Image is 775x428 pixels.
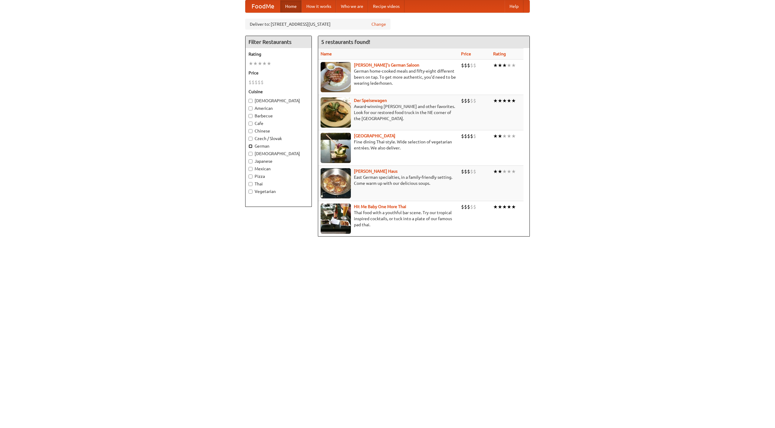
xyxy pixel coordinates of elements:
li: $ [461,204,464,210]
input: Mexican [249,167,252,171]
li: $ [473,62,476,69]
input: Thai [249,182,252,186]
li: $ [473,133,476,139]
li: ★ [502,62,507,69]
a: Help [505,0,523,12]
li: ★ [493,62,498,69]
li: ★ [267,60,271,67]
input: Vegetarian [249,190,252,194]
p: Fine dining Thai-style. Wide selection of vegetarian entrées. We also deliver. [321,139,456,151]
li: $ [252,79,255,86]
input: Czech / Slovak [249,137,252,141]
a: Hit Me Baby One More Thai [354,204,406,209]
label: [DEMOGRAPHIC_DATA] [249,151,308,157]
li: $ [464,168,467,175]
img: babythai.jpg [321,204,351,234]
li: $ [467,168,470,175]
label: Cafe [249,120,308,126]
li: $ [467,62,470,69]
li: ★ [258,60,262,67]
li: ★ [511,62,516,69]
li: ★ [507,168,511,175]
label: Chinese [249,128,308,134]
label: [DEMOGRAPHIC_DATA] [249,98,308,104]
li: $ [470,168,473,175]
li: $ [470,62,473,69]
a: Who we are [336,0,368,12]
li: $ [461,168,464,175]
div: Deliver to: [STREET_ADDRESS][US_STATE] [245,19,391,30]
li: ★ [502,97,507,104]
li: ★ [507,204,511,210]
h4: Filter Restaurants [246,36,312,48]
input: [DEMOGRAPHIC_DATA] [249,99,252,103]
li: ★ [502,133,507,139]
a: Name [321,51,332,56]
a: [GEOGRAPHIC_DATA] [354,133,395,138]
input: Pizza [249,175,252,178]
a: How it works [302,0,336,12]
a: Der Speisewagen [354,98,387,103]
li: ★ [262,60,267,67]
label: Barbecue [249,113,308,119]
li: ★ [511,97,516,104]
li: $ [467,97,470,104]
input: Barbecue [249,114,252,118]
li: ★ [498,133,502,139]
li: $ [461,62,464,69]
label: Czech / Slovak [249,136,308,142]
label: Pizza [249,173,308,179]
a: [PERSON_NAME] Haus [354,169,397,174]
li: ★ [498,62,502,69]
h5: Price [249,70,308,76]
label: German [249,143,308,149]
label: Japanese [249,158,308,164]
a: Recipe videos [368,0,404,12]
li: $ [461,133,464,139]
li: ★ [511,133,516,139]
li: ★ [498,168,502,175]
p: Award-winning [PERSON_NAME] and other favorites. Look for our restored food truck in the NE corne... [321,103,456,122]
p: Thai food with a youthful bar scene. Try our tropical inspired cocktails, or tuck into a plate of... [321,210,456,228]
a: Rating [493,51,506,56]
input: Cafe [249,122,252,126]
li: ★ [493,97,498,104]
img: kohlhaus.jpg [321,168,351,198]
img: satay.jpg [321,133,351,163]
h5: Rating [249,51,308,57]
li: ★ [507,62,511,69]
li: $ [470,204,473,210]
li: $ [473,204,476,210]
a: Home [280,0,302,12]
a: [PERSON_NAME]'s German Saloon [354,63,419,67]
a: Price [461,51,471,56]
li: ★ [493,204,498,210]
li: ★ [511,204,516,210]
li: $ [258,79,261,86]
li: ★ [493,168,498,175]
li: ★ [507,97,511,104]
img: speisewagen.jpg [321,97,351,128]
li: $ [470,133,473,139]
li: $ [464,97,467,104]
li: $ [467,133,470,139]
li: ★ [502,204,507,210]
li: ★ [498,204,502,210]
li: ★ [511,168,516,175]
li: $ [464,62,467,69]
label: American [249,105,308,111]
input: German [249,144,252,148]
li: $ [464,133,467,139]
label: Vegetarian [249,188,308,194]
li: $ [249,79,252,86]
li: $ [467,204,470,210]
li: ★ [493,133,498,139]
h5: Cuisine [249,89,308,95]
li: $ [255,79,258,86]
li: ★ [498,97,502,104]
